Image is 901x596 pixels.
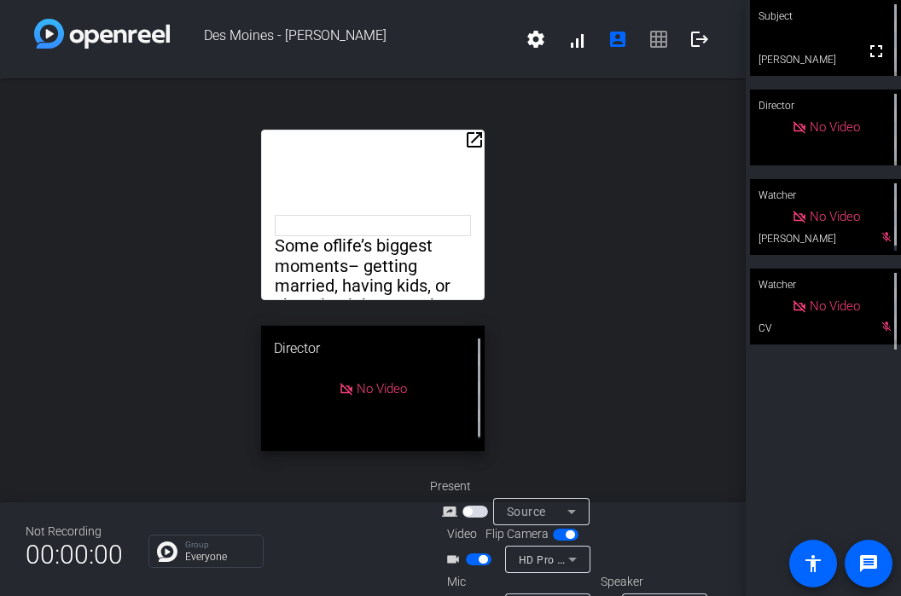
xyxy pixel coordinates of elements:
div: Director [261,326,485,372]
mat-icon: message [858,553,879,574]
span: No Video [357,380,407,396]
div: Speaker [601,573,703,591]
div: Watcher [750,179,901,211]
mat-icon: fullscreen [866,41,886,61]
img: Chat Icon [157,541,177,562]
mat-icon: open_in_new [464,130,485,150]
span: Video [447,525,477,543]
mat-icon: account_box [607,29,628,49]
p: Everyone [185,552,254,562]
div: Watcher [750,269,901,301]
span: No Video [810,119,860,135]
span: Flip Camera [485,525,549,543]
p: Some of – getting married, having kids, or changing jobs –are the best time to buy life insurance... [275,236,471,495]
mat-icon: videocam_outline [445,549,466,570]
div: Not Recording [26,523,123,541]
button: signal_cellular_alt [556,19,597,60]
div: Present [430,477,601,495]
span: No Video [810,209,860,224]
mat-icon: settings [526,29,546,49]
img: white-gradient.svg [34,19,170,49]
span: HD Pro Webcam C920 (046d:08e5) [519,553,695,566]
p: Group [185,541,254,549]
div: Director [750,90,901,122]
a: life’s biggest moments [275,235,437,275]
span: Source [507,505,546,518]
mat-icon: accessibility [803,553,823,574]
mat-icon: logout [689,29,710,49]
span: No Video [810,298,860,314]
span: Des Moines - [PERSON_NAME] [170,19,515,60]
div: Mic [430,573,601,591]
mat-icon: screen_share_outline [442,501,462,522]
span: 00:00:00 [26,534,123,576]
